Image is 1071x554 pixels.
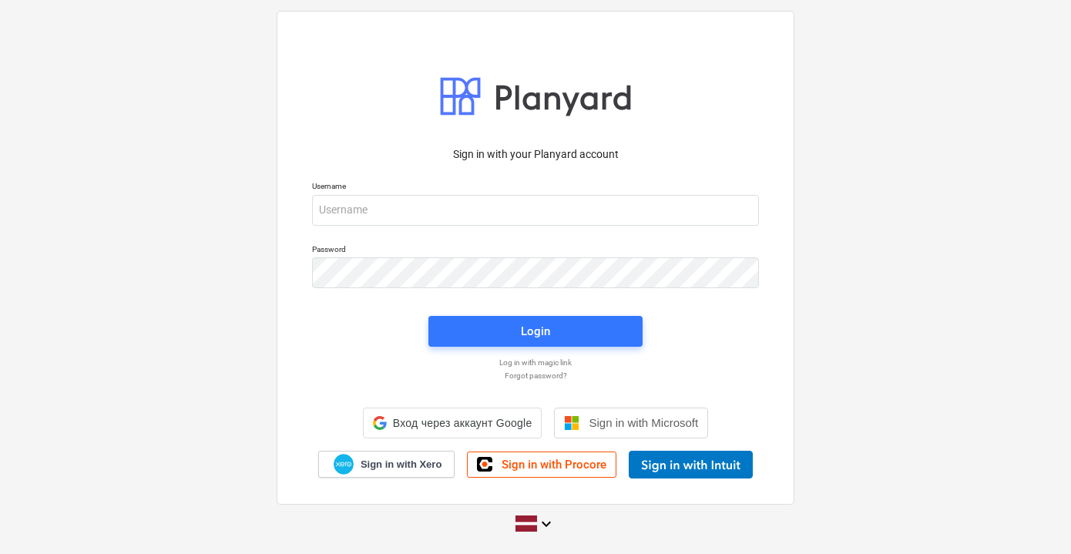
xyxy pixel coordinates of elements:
input: Username [312,195,759,226]
a: Forgot password? [304,371,767,381]
img: Microsoft logo [564,415,579,431]
img: Xero logo [334,454,354,475]
span: Вход через аккаунт Google [393,417,532,429]
span: Sign in with Microsoft [589,416,698,429]
div: Login [521,321,550,341]
a: Sign in with Xero [318,451,455,478]
p: Username [312,181,759,194]
button: Login [428,316,643,347]
span: Sign in with Procore [502,458,606,472]
i: keyboard_arrow_down [537,515,556,533]
a: Sign in with Procore [467,452,616,478]
p: Password [312,244,759,257]
div: Вход через аккаунт Google [363,408,542,438]
a: Log in with magic link [304,358,767,368]
span: Sign in with Xero [361,458,441,472]
p: Sign in with your Planyard account [312,146,759,163]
